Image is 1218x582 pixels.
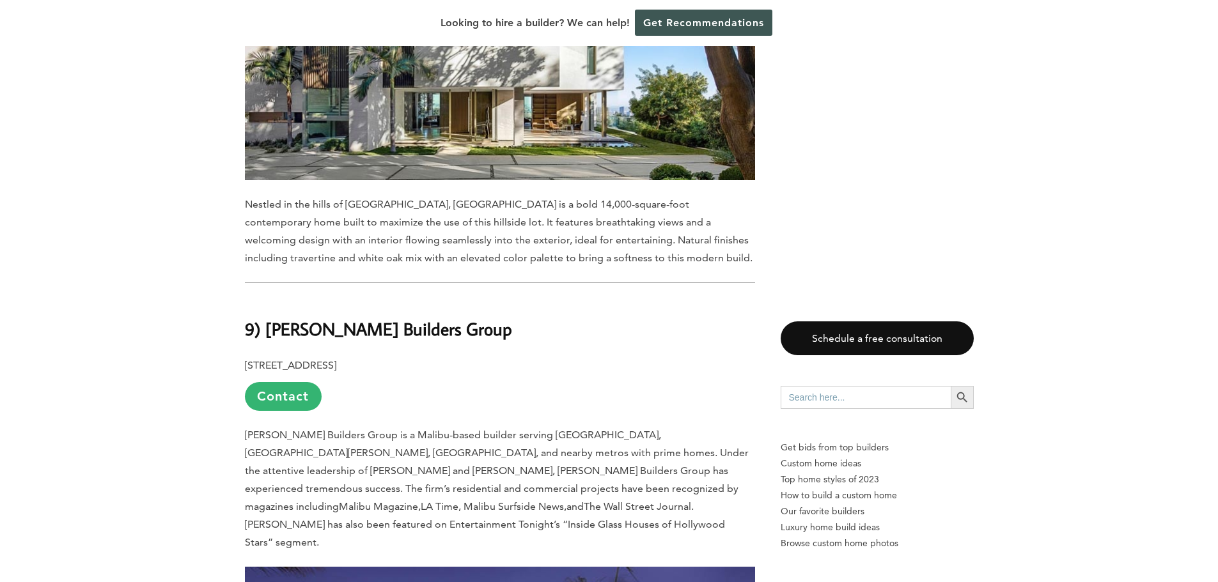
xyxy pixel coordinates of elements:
[584,500,691,512] span: The Wall Street Journal
[781,471,974,487] a: Top home styles of 2023
[781,440,974,456] p: Get bids from top builders
[781,487,974,503] a: How to build a custom home
[245,500,725,548] span: . [PERSON_NAME] has also been featured on Entertainment Tonight’s “Inside Glass Houses of Hollywo...
[955,390,969,404] svg: Search
[781,519,974,535] a: Luxury home build ideas
[245,359,336,371] b: [STREET_ADDRESS]
[781,386,951,409] input: Search here...
[245,318,512,340] b: 9) [PERSON_NAME] Builders Group
[635,10,772,36] a: Get Recommendations
[566,500,584,512] span: and
[421,500,566,512] span: LA Time, Malibu Surfside News,
[781,456,974,471] a: Custom home ideas
[781,503,974,519] a: Our favorite builders
[245,382,322,411] a: Contact
[781,321,974,355] a: Schedule a free consultation
[1154,518,1203,567] iframe: Drift Widget Chat Controller
[781,535,974,551] a: Browse custom home photos
[418,500,421,512] span: ,
[339,500,418,512] span: Malibu Magazine
[245,429,749,512] span: [PERSON_NAME] Builders Group is a Malibu-based builder serving [GEOGRAPHIC_DATA], [GEOGRAPHIC_DAT...
[245,198,753,264] span: Nestled in the hills of [GEOGRAPHIC_DATA], [GEOGRAPHIC_DATA] is a bold 14,000-square-foot contemp...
